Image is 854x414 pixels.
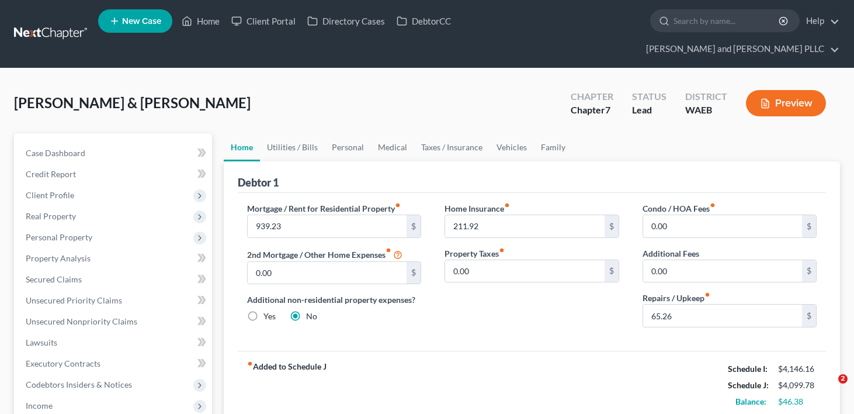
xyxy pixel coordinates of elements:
[710,202,716,208] i: fiber_manual_record
[26,148,85,158] span: Case Dashboard
[728,380,769,390] strong: Schedule J:
[685,103,727,117] div: WAEB
[802,215,816,237] div: $
[248,262,407,284] input: --
[26,379,132,389] span: Codebtors Insiders & Notices
[643,260,803,282] input: --
[643,215,803,237] input: --
[26,211,76,221] span: Real Property
[16,143,212,164] a: Case Dashboard
[778,363,817,375] div: $4,146.16
[26,337,57,347] span: Lawsuits
[643,202,716,215] label: Condo / HOA Fees
[260,133,325,161] a: Utilities / Bills
[407,262,421,284] div: $
[802,260,816,282] div: $
[26,274,82,284] span: Secured Claims
[632,103,666,117] div: Lead
[605,104,610,115] span: 7
[778,396,817,408] div: $46.38
[391,11,457,32] a: DebtorCC
[26,232,92,242] span: Personal Property
[26,295,122,305] span: Unsecured Priority Claims
[26,358,100,368] span: Executory Contracts
[445,215,605,237] input: --
[26,253,91,263] span: Property Analysis
[16,353,212,374] a: Executory Contracts
[407,215,421,237] div: $
[176,11,225,32] a: Home
[26,190,74,200] span: Client Profile
[14,94,251,111] span: [PERSON_NAME] & [PERSON_NAME]
[735,396,766,406] strong: Balance:
[325,133,371,161] a: Personal
[263,310,276,322] label: Yes
[248,215,407,237] input: --
[16,269,212,290] a: Secured Claims
[247,361,327,410] strong: Added to Schedule J
[247,202,401,215] label: Mortgage / Rent for Residential Property
[571,90,613,103] div: Chapter
[371,133,414,161] a: Medical
[674,10,780,32] input: Search by name...
[814,374,842,402] iframe: Intercom live chat
[445,260,605,282] input: --
[534,133,572,161] a: Family
[122,17,161,26] span: New Case
[247,361,253,367] i: fiber_manual_record
[16,311,212,332] a: Unsecured Nonpriority Claims
[728,364,768,374] strong: Schedule I:
[16,248,212,269] a: Property Analysis
[445,202,510,215] label: Home Insurance
[26,169,76,179] span: Credit Report
[778,379,817,391] div: $4,099.78
[643,305,803,327] input: --
[704,292,710,298] i: fiber_manual_record
[643,292,710,304] label: Repairs / Upkeep
[247,247,402,261] label: 2nd Mortgage / Other Home Expenses
[499,247,505,253] i: fiber_manual_record
[746,90,826,116] button: Preview
[605,215,619,237] div: $
[247,294,422,306] label: Additional non-residential property expenses?
[26,316,137,326] span: Unsecured Nonpriority Claims
[800,11,839,32] a: Help
[238,175,279,189] div: Debtor 1
[504,202,510,208] i: fiber_manual_record
[571,103,613,117] div: Chapter
[306,310,317,322] label: No
[605,260,619,282] div: $
[643,247,699,260] label: Additional Fees
[414,133,490,161] a: Taxes / Insurance
[386,247,391,253] i: fiber_manual_record
[395,202,401,208] i: fiber_manual_record
[685,90,727,103] div: District
[16,332,212,353] a: Lawsuits
[445,247,505,260] label: Property Taxes
[16,290,212,311] a: Unsecured Priority Claims
[224,133,260,161] a: Home
[802,305,816,327] div: $
[301,11,391,32] a: Directory Cases
[490,133,534,161] a: Vehicles
[26,401,53,410] span: Income
[225,11,301,32] a: Client Portal
[838,374,848,384] span: 2
[632,90,666,103] div: Status
[16,164,212,185] a: Credit Report
[640,39,839,60] a: [PERSON_NAME] and [PERSON_NAME] PLLC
